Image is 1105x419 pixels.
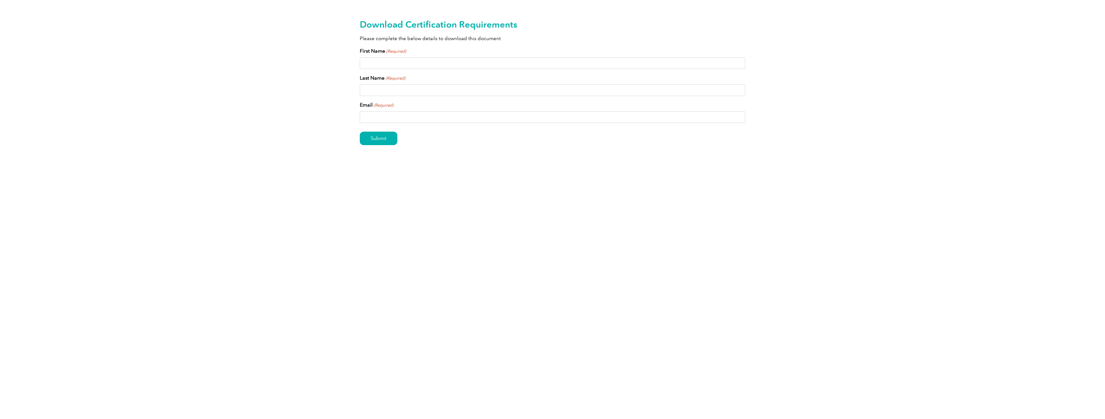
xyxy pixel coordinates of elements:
span: (Required) [373,102,394,109]
span: (Required) [386,48,406,55]
input: Submit [360,132,397,145]
span: (Required) [385,75,406,82]
h2: Download Certification Requirements [360,19,745,30]
label: First Name [360,47,406,55]
p: Please complete the below details to download this document [360,35,745,42]
label: Last Name [360,74,405,82]
label: Email [360,101,393,109]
